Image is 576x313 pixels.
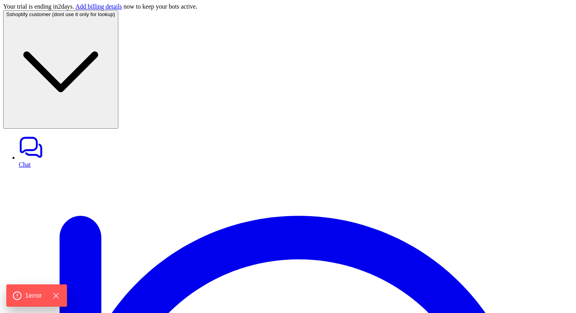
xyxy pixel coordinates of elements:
[10,11,115,17] span: shoptify customer (dont use it only for lookup)
[3,10,118,129] button: Sshoptify customer (dont use it only for lookup)
[19,135,573,168] a: Chat
[75,3,122,10] a: Add billing details
[6,11,10,17] span: S
[3,3,573,10] div: Your trial is ending in 2 days. now to keep your bots active.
